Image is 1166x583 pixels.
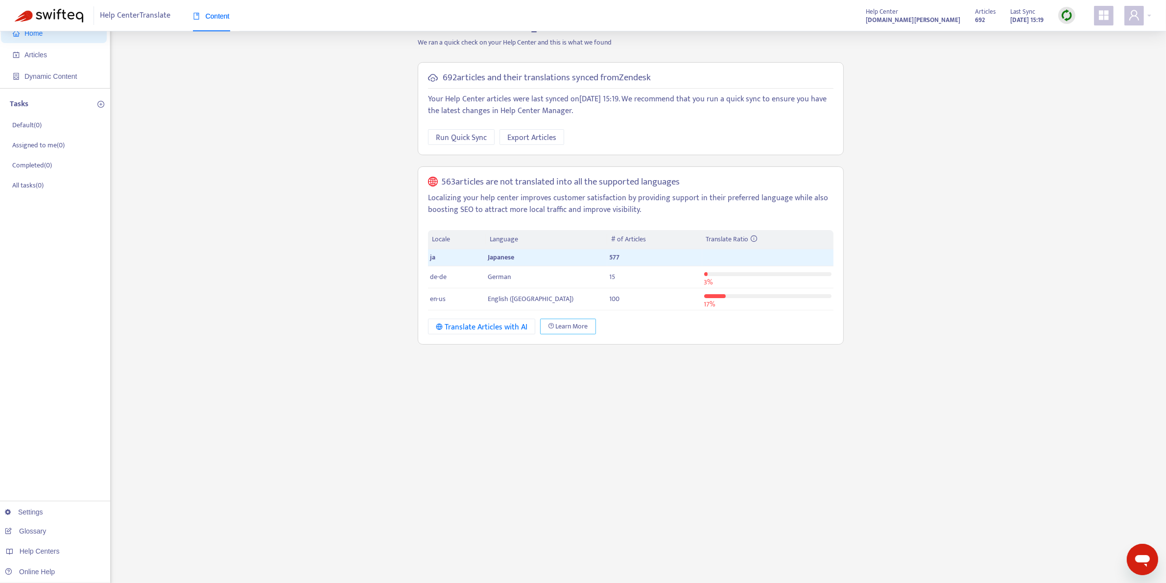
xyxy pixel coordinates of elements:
iframe: メッセージングウィンドウを開くボタン [1127,544,1158,575]
span: container [13,73,20,80]
span: home [13,30,20,37]
th: # of Articles [607,230,702,249]
span: Last Sync [1010,6,1035,17]
p: We ran a quick check on your Help Center and this is what we found [410,37,851,47]
p: Localizing your help center improves customer satisfaction by providing support in their preferre... [428,192,833,216]
span: Learn More [556,321,588,332]
div: Translate Articles with AI [436,321,527,333]
div: Translate Ratio [706,234,830,245]
span: 15 [609,271,615,282]
img: sync.dc5367851b00ba804db3.png [1061,9,1073,22]
p: All tasks ( 0 ) [12,180,44,190]
span: Help Centers [20,547,60,555]
p: Your Help Center articles were last synced on [DATE] 15:19 . We recommend that you run a quick sy... [428,93,833,117]
span: Export Articles [507,132,556,144]
span: de-de [430,271,447,282]
span: 3 % [704,277,713,288]
p: Default ( 0 ) [12,120,42,130]
th: Language [486,230,607,249]
button: Run Quick Sync [428,129,495,145]
th: Locale [428,230,486,249]
span: German [488,271,511,282]
a: Online Help [5,568,55,576]
span: en-us [430,293,446,304]
span: ja [430,252,435,263]
p: Assigned to me ( 0 ) [12,140,65,150]
span: Dynamic Content [24,72,77,80]
span: Articles [24,51,47,59]
span: 17 % [704,299,715,310]
span: Articles [975,6,996,17]
a: Settings [5,508,43,516]
h5: 563 articles are not translated into all the supported languages [442,177,680,188]
a: [DOMAIN_NAME][PERSON_NAME] [866,14,960,25]
span: plus-circle [97,101,104,108]
a: Glossary [5,527,46,535]
span: English ([GEOGRAPHIC_DATA]) [488,293,573,304]
h5: 692 articles and their translations synced from Zendesk [443,72,651,84]
span: appstore [1098,9,1110,21]
span: 577 [609,252,619,263]
span: Run Quick Sync [436,132,487,144]
span: cloud-sync [428,73,438,83]
button: Export Articles [500,129,564,145]
span: Help Center Translate [100,6,171,25]
span: Help Center [866,6,898,17]
p: Tasks [10,98,28,110]
span: user [1128,9,1140,21]
img: Swifteq [15,9,83,23]
span: account-book [13,51,20,58]
button: Translate Articles with AI [428,319,535,334]
span: Home [24,29,43,37]
span: book [193,13,200,20]
p: Completed ( 0 ) [12,160,52,170]
strong: 692 [975,15,985,25]
span: Content [193,12,230,20]
span: Japanese [488,252,514,263]
a: Learn More [540,319,596,334]
strong: [DOMAIN_NAME][PERSON_NAME] [866,15,960,25]
span: 100 [609,293,619,304]
strong: [DATE] 15:19 [1010,15,1044,25]
span: global [428,177,438,188]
